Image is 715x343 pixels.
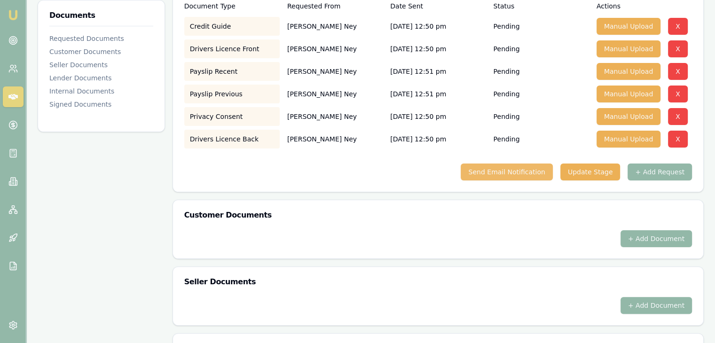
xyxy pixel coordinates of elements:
[493,89,519,99] p: Pending
[287,3,383,9] div: Requested From
[493,112,519,121] p: Pending
[597,63,660,80] button: Manual Upload
[390,62,486,81] div: [DATE] 12:51 pm
[184,3,280,9] div: Document Type
[49,86,153,96] div: Internal Documents
[597,40,660,57] button: Manual Upload
[287,62,383,81] p: [PERSON_NAME] Ney
[668,63,688,80] button: X
[390,85,486,103] div: [DATE] 12:51 pm
[668,18,688,35] button: X
[184,62,280,81] div: Payslip Recent
[49,34,153,43] div: Requested Documents
[184,211,692,219] h3: Customer Documents
[668,86,688,102] button: X
[49,60,153,70] div: Seller Documents
[49,12,153,19] h3: Documents
[287,17,383,36] p: [PERSON_NAME] Ney
[597,131,660,148] button: Manual Upload
[621,230,692,247] button: + Add Document
[493,3,589,9] div: Status
[597,18,660,35] button: Manual Upload
[390,130,486,148] div: [DATE] 12:50 pm
[560,164,621,180] button: Update Stage
[390,17,486,36] div: [DATE] 12:50 pm
[493,22,519,31] p: Pending
[493,134,519,144] p: Pending
[390,39,486,58] div: [DATE] 12:50 pm
[184,130,280,148] div: Drivers Licence Back
[461,164,552,180] button: Send Email Notification
[597,3,692,9] div: Actions
[49,73,153,83] div: Lender Documents
[184,39,280,58] div: Drivers Licence Front
[597,86,660,102] button: Manual Upload
[184,278,692,286] h3: Seller Documents
[390,3,486,9] div: Date Sent
[8,9,19,21] img: emu-icon-u.png
[184,17,280,36] div: Credit Guide
[49,47,153,56] div: Customer Documents
[668,108,688,125] button: X
[390,107,486,126] div: [DATE] 12:50 pm
[621,297,692,314] button: + Add Document
[597,108,660,125] button: Manual Upload
[287,39,383,58] p: [PERSON_NAME] Ney
[184,107,280,126] div: Privacy Consent
[287,107,383,126] p: [PERSON_NAME] Ney
[628,164,692,180] button: + Add Request
[184,85,280,103] div: Payslip Previous
[493,44,519,54] p: Pending
[287,85,383,103] p: [PERSON_NAME] Ney
[287,130,383,148] p: [PERSON_NAME] Ney
[668,40,688,57] button: X
[668,131,688,148] button: X
[49,100,153,109] div: Signed Documents
[493,67,519,76] p: Pending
